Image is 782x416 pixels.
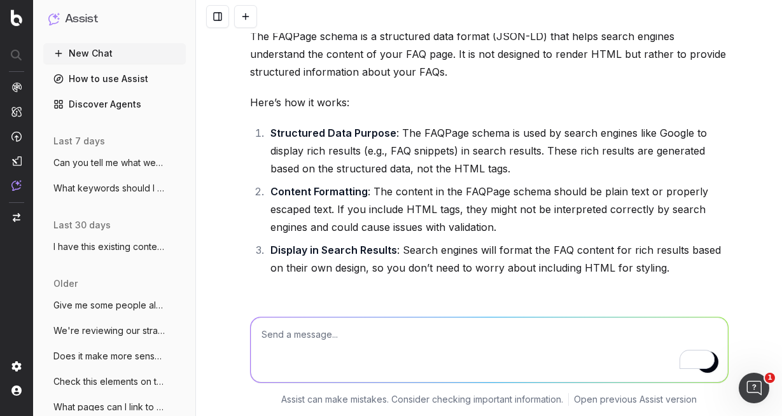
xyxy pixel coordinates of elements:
[739,373,769,403] iframe: Intercom live chat
[43,346,186,366] button: Does it make more sense for the category
[43,321,186,341] button: We're reviewing our strategy for Buying
[11,361,22,371] img: Setting
[48,13,60,25] img: Assist
[48,10,181,28] button: Assist
[250,297,729,317] h3: Example of Proper FAQPage Schema
[53,277,78,290] span: older
[13,213,20,222] img: Switch project
[53,240,165,253] span: I have this existing content for a Samsu
[267,241,729,277] li: : Search engines will format the FAQ content for rich results based on their own design, so you d...
[765,373,775,383] span: 1
[43,295,186,315] button: Give me some people also asked questions
[53,324,165,337] span: We're reviewing our strategy for Buying
[11,180,22,191] img: Assist
[11,156,22,166] img: Studio
[53,350,165,363] span: Does it make more sense for the category
[43,371,186,392] button: Check this elements on this page for SEO
[53,156,165,169] span: Can you tell me what were some trending
[267,183,729,236] li: : The content in the FAQPage schema should be plain text or properly escaped text. If you include...
[53,135,105,148] span: last 7 days
[11,385,22,396] img: My account
[281,393,563,406] p: Assist can make mistakes. Consider checking important information.
[53,219,111,232] span: last 30 days
[53,375,165,388] span: Check this elements on this page for SEO
[11,10,22,26] img: Botify logo
[11,106,22,117] img: Intelligence
[43,69,186,89] a: How to use Assist
[11,82,22,92] img: Analytics
[43,178,186,198] button: What keywords should I target for an out
[43,153,186,173] button: Can you tell me what were some trending
[11,131,22,142] img: Activation
[43,43,186,64] button: New Chat
[53,401,165,413] span: What pages can I link to from: [URL]
[270,127,396,139] strong: Structured Data Purpose
[65,10,98,28] h1: Assist
[270,185,368,198] strong: Content Formatting
[53,182,165,195] span: What keywords should I target for an out
[270,244,397,256] strong: Display in Search Results
[43,237,186,257] button: I have this existing content for a Samsu
[251,317,728,382] textarea: To enrich screen reader interactions, please activate Accessibility in Grammarly extension settings
[43,94,186,114] a: Discover Agents
[250,10,729,81] p: No, you don't need to include HTML tags within the FAQPage schema for it to display properly. The...
[574,393,697,406] a: Open previous Assist version
[250,94,729,111] p: Here’s how it works:
[267,124,729,177] li: : The FAQPage schema is used by search engines like Google to display rich results (e.g., FAQ sni...
[53,299,165,312] span: Give me some people also asked questions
